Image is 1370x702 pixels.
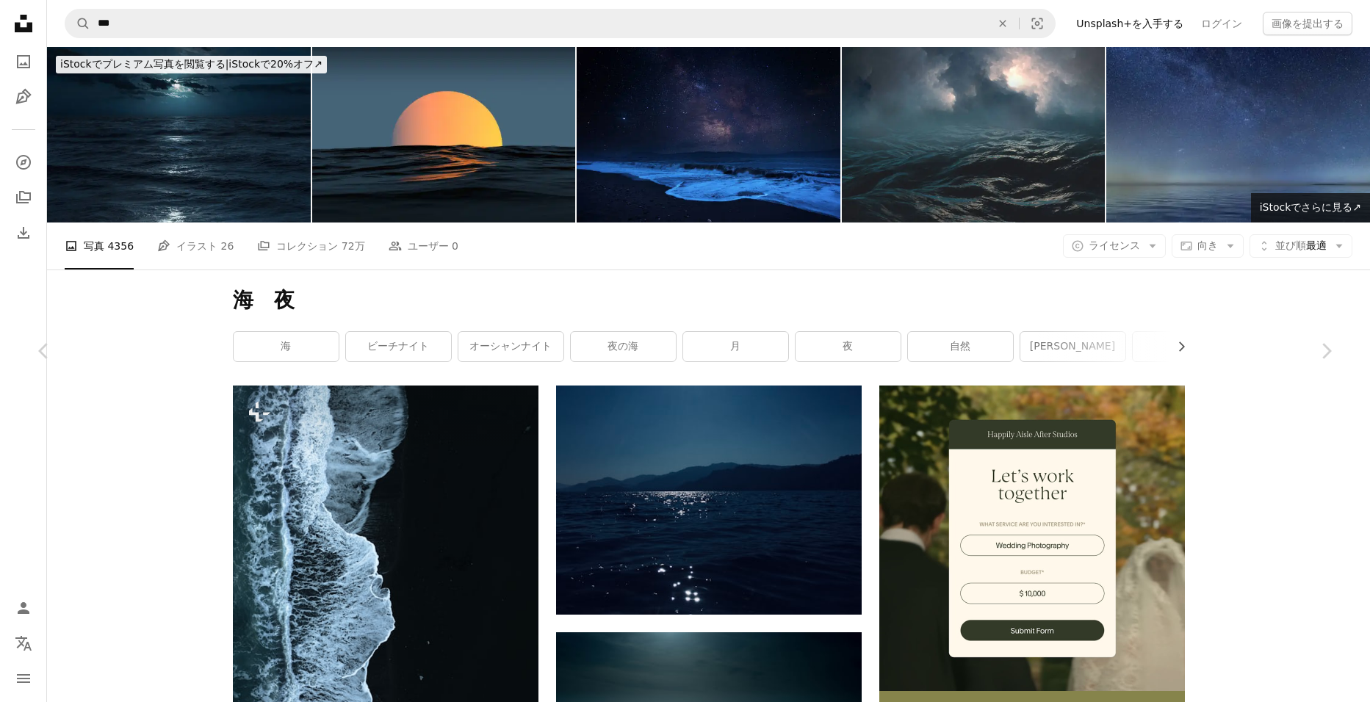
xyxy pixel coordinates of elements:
img: file-1747939393036-2c53a76c450aimage [879,386,1185,691]
button: メニュー [9,664,38,693]
a: 月 [683,332,788,361]
a: iStockでプレミアム写真を閲覧する|iStockで20%オフ↗ [47,47,336,82]
a: 夜 [796,332,901,361]
img: 水域 [556,386,862,615]
img: 海の上の天の川の道を持つ星空 [577,47,840,222]
form: サイト内でビジュアルを探す [65,9,1056,38]
a: iStockでさらに見る↗ [1251,193,1370,222]
button: 全てクリア [987,10,1019,37]
button: 向き [1172,234,1244,258]
a: イラスト [9,82,38,112]
button: 並び順最適 [1250,234,1352,258]
h1: 海 夜 [233,287,1185,314]
a: 次へ [1282,281,1370,421]
img: 恐ろしい海 [842,47,1106,222]
span: 向き [1197,239,1218,251]
a: イラスト 26 [157,222,234,269]
div: iStockで20%オフ ↗ [56,56,327,73]
a: 夜の海 [571,332,676,361]
a: コレクション [9,183,38,212]
button: ビジュアル検索 [1020,10,1055,37]
button: 言語 [9,629,38,658]
img: Scenic View Of Sea Against Sky At Night [1106,47,1370,222]
a: ビーチナイト [346,332,451,361]
img: 海、海の黄昏に浮かぶオレンジ色の惑星。夜の波の地平線に沈む幻想的な夕日、wallpaper.3Dレンダリング [312,47,576,222]
span: 0 [452,238,458,254]
a: 自然 [908,332,1013,361]
a: ログイン / 登録する [9,593,38,623]
button: 画像を提出する [1263,12,1352,35]
span: 26 [221,238,234,254]
span: 最適 [1275,239,1327,253]
img: 月明かりのバルト海 [47,47,311,222]
span: ライセンス [1089,239,1140,251]
span: iStockでプレミアム写真を閲覧する | [60,58,228,70]
a: Unsplash+を入手する [1067,12,1192,35]
button: リストを右にスクロールする [1168,332,1185,361]
a: オーシャンナイト [458,332,563,361]
span: 72万 [342,238,365,254]
a: 海の波の白黒写真 [233,582,538,596]
span: 並び順 [1275,239,1306,251]
button: Unsplashで検索する [65,10,90,37]
a: 灰色 [1133,332,1238,361]
button: ライセンス [1063,234,1166,258]
a: ダウンロード履歴 [9,218,38,247]
a: 写真 [9,47,38,76]
a: ユーザー 0 [389,222,458,269]
a: 水域 [556,493,862,507]
a: [PERSON_NAME] [1020,332,1125,361]
a: 海 [234,332,339,361]
a: 探す [9,148,38,177]
a: コレクション 72万 [257,222,364,269]
span: iStockでさらに見る ↗ [1260,201,1361,213]
a: ログイン [1192,12,1251,35]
